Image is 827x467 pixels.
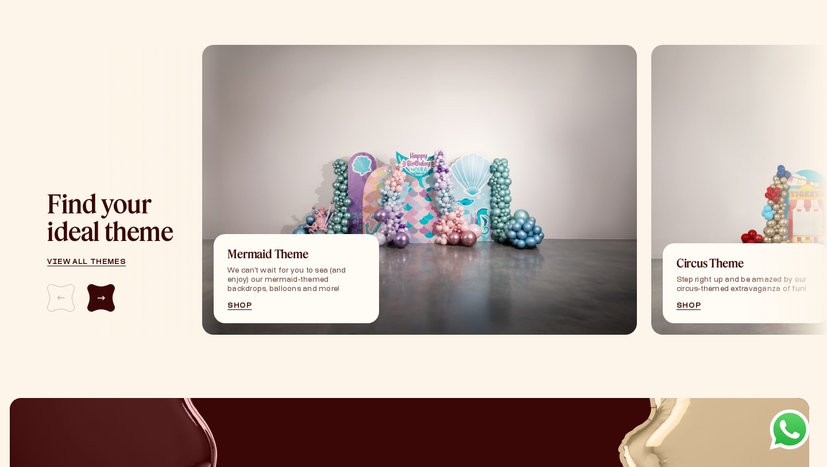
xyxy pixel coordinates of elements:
[227,266,365,294] div: We can't wait for you to sea (and enjoy) our mermaid-themed backdrops, balloons and more!
[227,303,365,309] a: Shop
[227,248,365,259] h6: Mermaid Theme
[87,284,115,312] div: Next slide
[677,275,814,294] div: Step right up and be amazed by our circus-themed extravaganza of fun!
[677,303,814,309] a: Shop
[202,45,637,335] div: 1 / 5
[677,257,814,269] h6: Circus Theme
[47,259,177,266] a: view all themes
[47,190,177,245] h3: Find your ideal theme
